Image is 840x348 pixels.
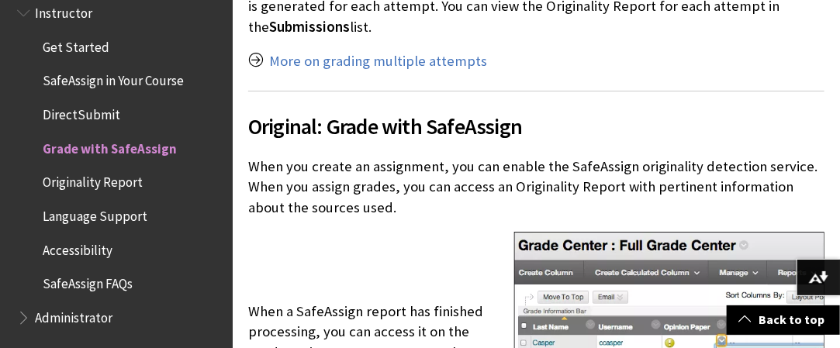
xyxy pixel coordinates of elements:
[269,18,350,36] span: Submissions
[248,110,824,143] span: Original: Grade with SafeAssign
[43,136,177,157] span: Grade with SafeAssign
[43,102,120,122] span: DirectSubmit
[727,305,840,334] a: Back to top
[35,305,112,326] span: Administrator
[43,170,143,191] span: Originality Report
[269,52,487,71] a: More on grading multiple attempts
[43,34,109,55] span: Get Started
[43,237,112,258] span: Accessibility
[43,203,147,224] span: Language Support
[248,157,824,218] p: When you create an assignment, you can enable the SafeAssign originality detection service. When ...
[43,68,184,89] span: SafeAssign in Your Course
[43,271,133,292] span: SafeAssign FAQs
